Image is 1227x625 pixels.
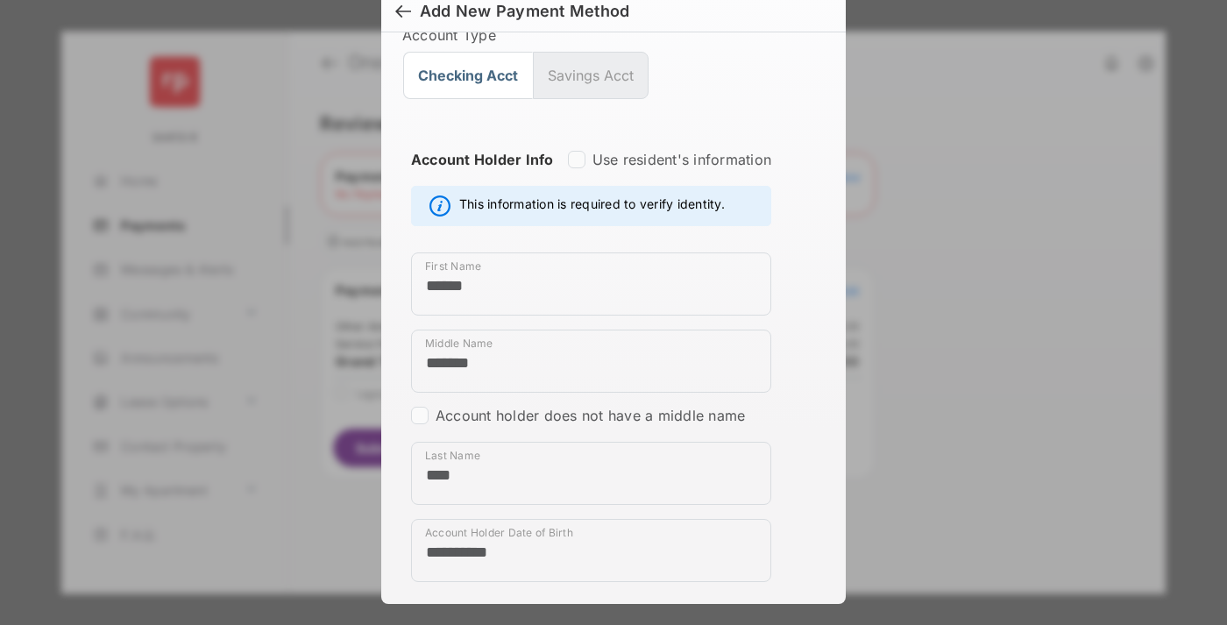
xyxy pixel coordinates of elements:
[402,26,825,44] label: Account Type
[403,52,533,99] button: Checking Acct
[411,151,554,200] strong: Account Holder Info
[533,52,649,99] button: Savings Acct
[436,407,745,424] label: Account holder does not have a middle name
[592,151,771,168] label: Use resident's information
[459,195,725,217] span: This information is required to verify identity.
[420,2,629,21] div: Add New Payment Method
